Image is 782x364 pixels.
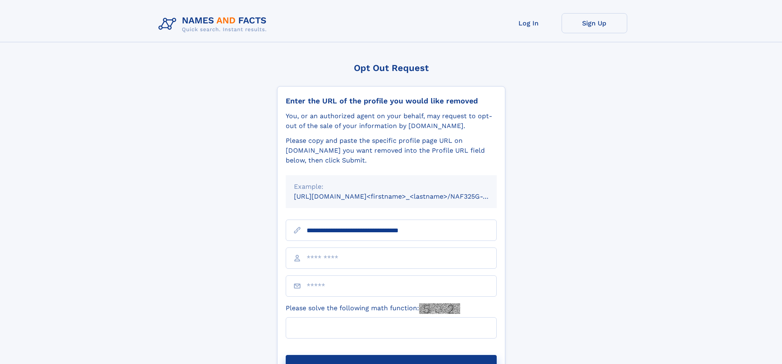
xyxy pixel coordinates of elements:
label: Please solve the following math function: [286,303,460,314]
div: You, or an authorized agent on your behalf, may request to opt-out of the sale of your informatio... [286,111,497,131]
small: [URL][DOMAIN_NAME]<firstname>_<lastname>/NAF325G-xxxxxxxx [294,192,512,200]
div: Example: [294,182,488,192]
a: Log In [496,13,562,33]
div: Please copy and paste the specific profile page URL on [DOMAIN_NAME] you want removed into the Pr... [286,136,497,165]
div: Opt Out Request [277,63,505,73]
div: Enter the URL of the profile you would like removed [286,96,497,105]
img: Logo Names and Facts [155,13,273,35]
a: Sign Up [562,13,627,33]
